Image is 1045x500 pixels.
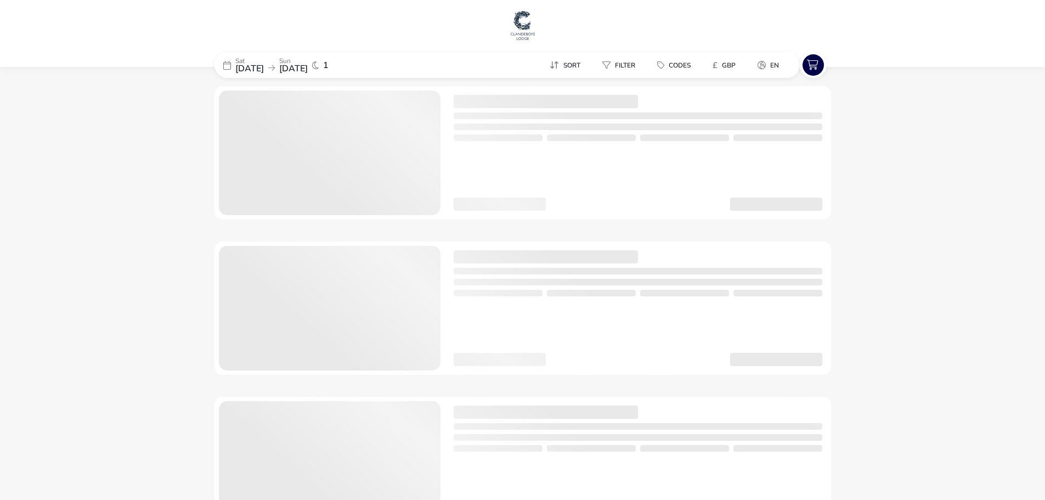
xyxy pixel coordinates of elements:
span: en [770,61,779,70]
img: Main Website [509,9,536,42]
span: [DATE] [279,63,308,75]
div: Sat[DATE]Sun[DATE]1 [214,52,379,78]
span: GBP [722,61,736,70]
naf-pibe-menu-bar-item: Sort [541,57,594,73]
button: Filter [594,57,644,73]
button: £GBP [704,57,744,73]
span: Codes [669,61,691,70]
span: Sort [563,61,580,70]
p: Sat [235,58,264,64]
naf-pibe-menu-bar-item: Filter [594,57,648,73]
naf-pibe-menu-bar-item: £GBP [704,57,749,73]
button: Sort [541,57,589,73]
span: Filter [615,61,635,70]
i: £ [713,60,718,71]
naf-pibe-menu-bar-item: Codes [648,57,704,73]
naf-pibe-menu-bar-item: en [749,57,792,73]
p: Sun [279,58,308,64]
span: [DATE] [235,63,264,75]
button: Codes [648,57,699,73]
button: en [749,57,788,73]
span: 1 [323,61,329,70]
